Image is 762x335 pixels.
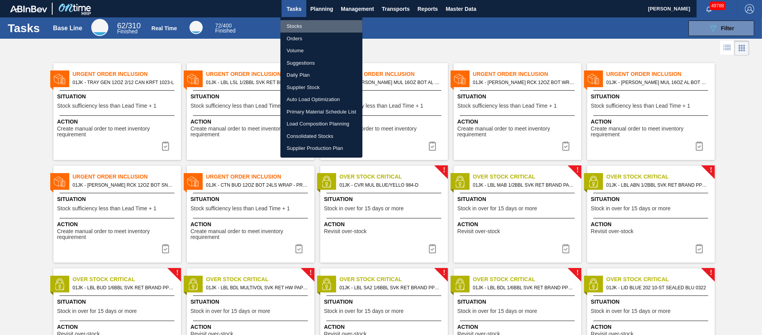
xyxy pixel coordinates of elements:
[280,130,362,143] a: Consolidated Stocks
[280,93,362,106] a: Auto Load Optimization
[280,69,362,81] a: Daily Plan
[280,81,362,94] a: Supplier Stock
[280,20,362,33] a: Stocks
[280,118,362,130] a: Load Composition Planning
[280,106,362,118] a: Primary Material Schedule List
[280,33,362,45] a: Orders
[280,45,362,57] a: Volume
[280,142,362,155] a: Supplier Production Plan
[280,57,362,69] a: Suggestions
